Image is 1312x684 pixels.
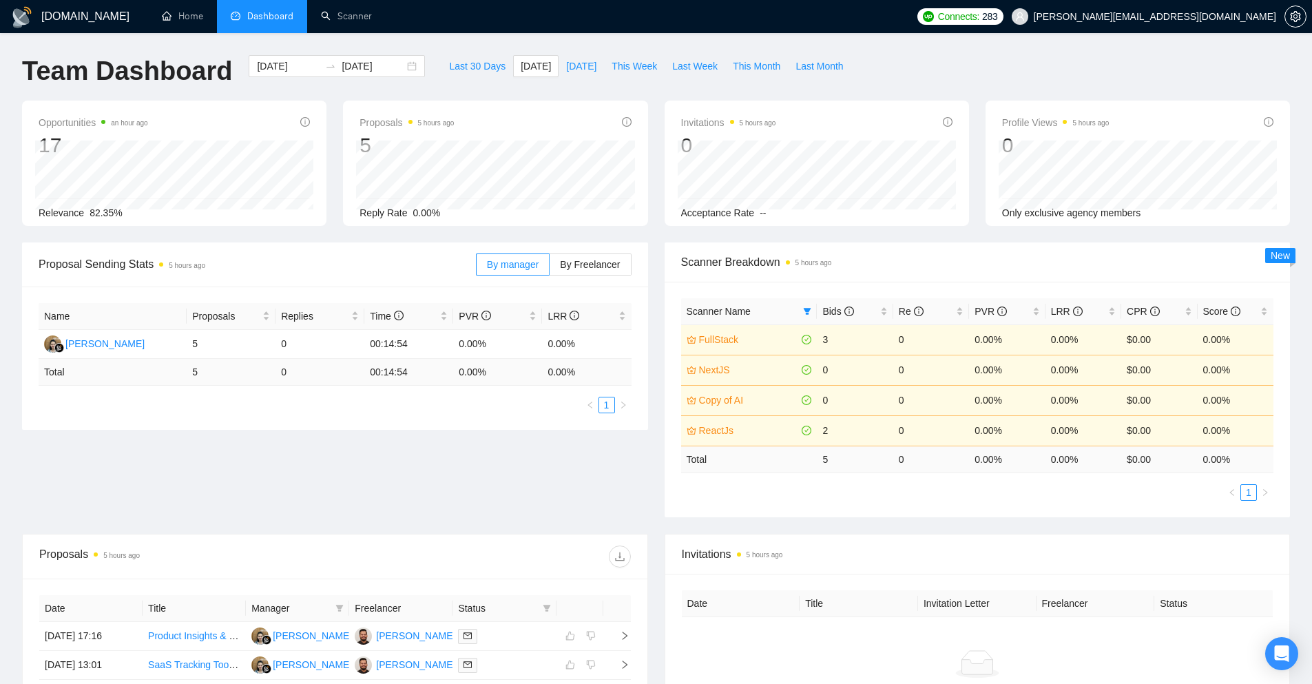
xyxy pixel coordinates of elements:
[364,330,453,359] td: 00:14:54
[355,630,455,641] a: AA[PERSON_NAME]
[582,397,598,413] button: left
[802,335,811,344] span: check-circle
[39,256,476,273] span: Proposal Sending Stats
[560,259,620,270] span: By Freelancer
[487,259,539,270] span: By manager
[598,397,615,413] li: 1
[39,359,187,386] td: Total
[333,598,346,619] span: filter
[1121,385,1197,415] td: $0.00
[893,415,969,446] td: 0
[681,114,776,131] span: Invitations
[143,651,246,680] td: SaaS Tracking Tool Platform
[169,262,205,269] time: 5 hours ago
[44,338,145,349] a: ES[PERSON_NAME]
[975,306,1007,317] span: PVR
[481,311,491,320] span: info-circle
[300,117,310,127] span: info-circle
[1198,415,1273,446] td: 0.00%
[453,330,542,359] td: 0.00%
[604,55,665,77] button: This Week
[682,546,1273,563] span: Invitations
[325,61,336,72] span: to
[39,546,335,568] div: Proposals
[795,59,843,74] span: Last Month
[1198,446,1273,473] td: 0.00 %
[65,336,145,351] div: [PERSON_NAME]
[90,207,122,218] span: 82.35%
[1271,250,1290,261] span: New
[39,651,143,680] td: [DATE] 13:01
[1121,415,1197,446] td: $0.00
[187,330,275,359] td: 5
[969,446,1045,473] td: 0.00 %
[817,446,893,473] td: 5
[44,335,61,353] img: ES
[1257,484,1273,501] button: right
[893,355,969,385] td: 0
[251,601,330,616] span: Manager
[542,330,631,359] td: 0.00%
[566,59,596,74] span: [DATE]
[733,59,780,74] span: This Month
[1015,12,1025,21] span: user
[543,604,551,612] span: filter
[459,311,491,322] span: PVR
[1228,488,1236,497] span: left
[54,343,64,353] img: gigradar-bm.png
[273,628,352,643] div: [PERSON_NAME]
[39,595,143,622] th: Date
[247,10,293,22] span: Dashboard
[394,311,404,320] span: info-circle
[521,59,551,74] span: [DATE]
[360,132,454,158] div: 5
[275,330,364,359] td: 0
[364,359,453,386] td: 00:14:54
[1154,590,1273,617] th: Status
[39,132,148,158] div: 17
[1045,385,1121,415] td: 0.00%
[542,359,631,386] td: 0.00 %
[969,355,1045,385] td: 0.00%
[687,365,696,375] span: crown
[1257,484,1273,501] li: Next Page
[687,395,696,405] span: crown
[1241,485,1256,500] a: 1
[699,393,800,408] a: Copy of AI
[1121,446,1197,473] td: $ 0.00
[609,660,629,670] span: right
[997,307,1007,316] span: info-circle
[1051,306,1083,317] span: LRR
[22,55,232,87] h1: Team Dashboard
[1002,207,1141,218] span: Only exclusive agency members
[39,303,187,330] th: Name
[1198,355,1273,385] td: 0.00%
[148,659,269,670] a: SaaS Tracking Tool Platform
[609,546,631,568] button: download
[687,335,696,344] span: crown
[1045,355,1121,385] td: 0.00%
[1045,446,1121,473] td: 0.00 %
[513,55,559,77] button: [DATE]
[1198,385,1273,415] td: 0.00%
[262,664,271,674] img: gigradar-bm.png
[1261,488,1269,497] span: right
[376,628,455,643] div: [PERSON_NAME]
[802,426,811,435] span: check-circle
[1198,324,1273,355] td: 0.00%
[1265,637,1298,670] div: Open Intercom Messenger
[622,117,632,127] span: info-circle
[795,259,832,267] time: 5 hours ago
[687,306,751,317] span: Scanner Name
[619,401,627,409] span: right
[615,397,632,413] li: Next Page
[548,311,579,322] span: LRR
[39,622,143,651] td: [DATE] 17:16
[893,446,969,473] td: 0
[275,359,364,386] td: 0
[672,59,718,74] span: Last Week
[262,635,271,645] img: gigradar-bm.png
[162,10,203,22] a: homeHome
[969,415,1045,446] td: 0.00%
[586,401,594,409] span: left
